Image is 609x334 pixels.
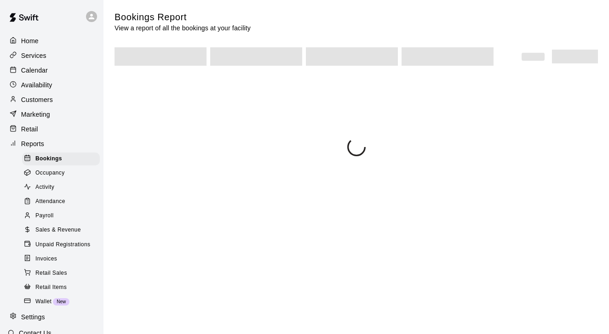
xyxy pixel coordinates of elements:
p: Retail [21,125,38,134]
a: Reports [7,137,96,151]
a: Marketing [7,108,96,121]
a: Home [7,34,96,48]
p: Calendar [21,66,48,75]
a: Payroll [22,209,103,223]
span: Retail Items [35,283,67,292]
div: Occupancy [22,167,100,180]
div: Payroll [22,209,100,222]
p: Home [21,36,39,45]
span: Retail Sales [35,269,67,278]
div: Retail Items [22,281,100,294]
span: Occupancy [35,169,65,178]
a: Availability [7,78,96,92]
div: WalletNew [22,295,100,308]
a: Services [7,49,96,62]
a: Retail Items [22,280,103,294]
div: Retail Sales [22,267,100,280]
div: Attendance [22,195,100,208]
a: Occupancy [22,166,103,180]
p: Availability [21,80,52,90]
span: Invoices [35,255,57,264]
div: Invoices [22,253,100,266]
p: Marketing [21,110,50,119]
a: Sales & Revenue [22,223,103,238]
span: Unpaid Registrations [35,240,90,249]
h5: Bookings Report [115,11,251,23]
span: Bookings [35,154,62,164]
a: Bookings [22,152,103,166]
span: Payroll [35,211,53,221]
p: Reports [21,139,44,148]
a: Unpaid Registrations [22,238,103,252]
p: Customers [21,95,53,104]
a: Customers [7,93,96,107]
span: Sales & Revenue [35,226,81,235]
span: Activity [35,183,54,192]
a: Activity [22,181,103,195]
a: Retail Sales [22,266,103,280]
p: View a report of all the bookings at your facility [115,23,251,33]
a: Calendar [7,63,96,77]
p: Settings [21,312,45,322]
div: Sales & Revenue [22,224,100,237]
a: WalletNew [22,294,103,309]
span: Attendance [35,197,65,206]
p: Services [21,51,46,60]
div: Unpaid Registrations [22,238,100,251]
a: Retail [7,122,96,136]
a: Invoices [22,252,103,266]
a: Settings [7,310,96,324]
div: Bookings [22,153,100,165]
span: Wallet [35,297,52,306]
span: New [53,299,69,304]
a: Attendance [22,195,103,209]
div: Activity [22,181,100,194]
